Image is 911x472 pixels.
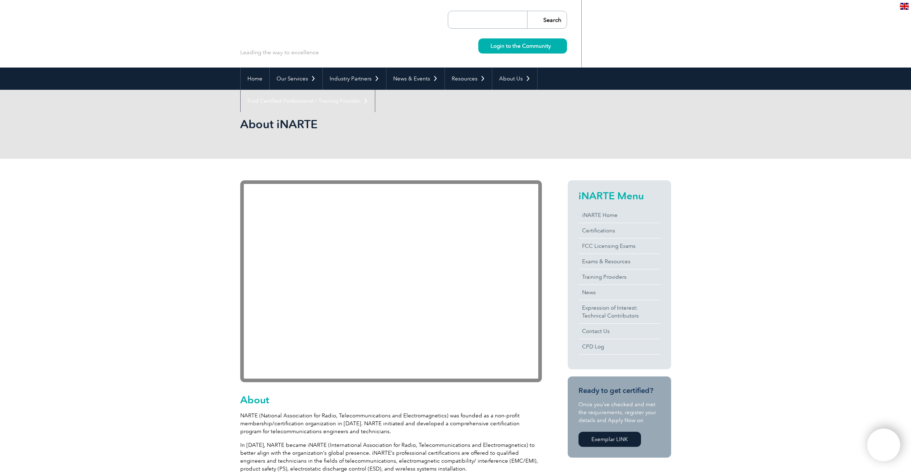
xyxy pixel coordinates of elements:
h2: About iNARTE [240,119,542,130]
img: en [900,3,909,10]
a: Our Services [270,68,322,90]
iframe: YouTube video player [240,180,542,382]
a: FCC Licensing Exams [578,239,660,254]
h3: Ready to get certified? [578,386,660,395]
a: Training Providers [578,269,660,284]
a: Contact Us [578,324,660,339]
img: svg+xml;nitro-empty-id=OTA2OjExNg==-1;base64,PHN2ZyB2aWV3Qm94PSIwIDAgNDAwIDQwMCIgd2lkdGg9IjQwMCIg... [875,436,893,454]
a: iNARTE Home [578,208,660,223]
a: Exams & Resources [578,254,660,269]
a: Certifications [578,223,660,238]
a: Home [241,68,269,90]
a: Exemplar LINK [578,432,641,447]
img: svg+xml;nitro-empty-id=MzU4OjIyMw==-1;base64,PHN2ZyB2aWV3Qm94PSIwIDAgMTEgMTEiIHdpZHRoPSIxMSIgaGVp... [551,44,555,48]
p: NARTE (National Association for Radio, Telecommunications and Electromagnetics) was founded as a ... [240,412,542,435]
input: Search [527,11,567,28]
h2: About [240,394,542,406]
a: Industry Partners [323,68,386,90]
a: Login to the Community [478,38,567,54]
a: News [578,285,660,300]
a: CPD Log [578,339,660,354]
p: Leading the way to excellence [240,48,319,56]
h2: iNARTE Menu [578,190,660,202]
a: About Us [492,68,537,90]
a: Find Certified Professional / Training Provider [241,90,375,112]
a: News & Events [386,68,445,90]
a: Expression of Interest:Technical Contributors [578,300,660,323]
a: Resources [445,68,492,90]
p: Once you’ve checked and met the requirements, register your details and Apply Now on [578,401,660,424]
